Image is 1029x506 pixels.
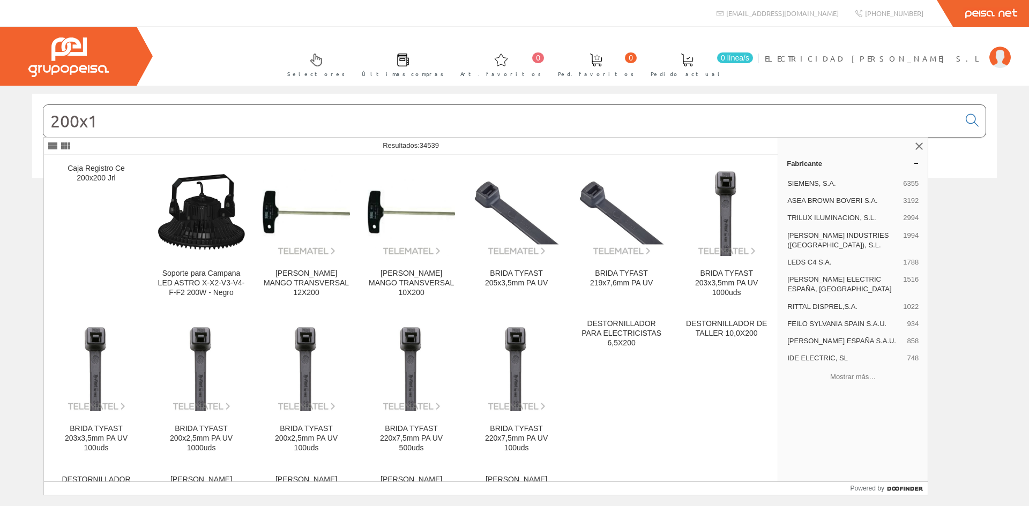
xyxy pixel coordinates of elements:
[787,319,903,329] span: FEILO SYLVANIA SPAIN S.A.U.
[368,269,455,298] div: [PERSON_NAME] MANGO TRANSVERSAL 10X200
[43,105,959,137] input: Buscar...
[53,475,140,504] div: DESTORNILLADOR ELECTRICISTA 2 COMP. 6,5X200
[903,258,919,267] span: 1788
[578,319,665,348] div: DESTORNILLADOR PARA ELECTRICISTAS 6,5X200
[277,44,351,84] a: Selectores
[149,311,253,465] a: BRIDA TYFAST 200x2,5mm PA UV 1000uds BRIDA TYFAST 200x2,5mm PA UV 1000uds
[569,155,674,310] a: BRIDA TYFAST 219x7,6mm PA UV BRIDA TYFAST 219x7,6mm PA UV
[158,324,245,411] img: BRIDA TYFAST 200x2,5mm PA UV 1000uds
[254,311,359,465] a: BRIDA TYFAST 200x2,5mm PA UV 100uds BRIDA TYFAST 200x2,5mm PA UV 100uds
[368,424,455,453] div: BRIDA TYFAST 220x7,5mm PA UV 500uds
[578,168,665,255] img: BRIDA TYFAST 219x7,6mm PA UV
[787,179,899,188] span: SIEMENS, S.A.
[383,141,439,149] span: Resultados:
[778,155,928,172] a: Fabricante
[903,231,919,250] span: 1994
[44,311,148,465] a: BRIDA TYFAST 203x3,5mm PA UV 100uds BRIDA TYFAST 203x3,5mm PA UV 100uds
[473,424,560,453] div: BRIDA TYFAST 220x7,5mm PA UV 100uds
[460,69,541,79] span: Art. favoritos
[420,141,439,149] span: 34539
[903,275,919,294] span: 1516
[254,155,359,310] a: LLAVE ALLEN MANGO TRANSVERSAL 12X200 [PERSON_NAME] MANGO TRANSVERSAL 12X200
[674,311,779,465] a: DESTORNILLADOR DE TALLER 10,0X200
[683,269,770,298] div: BRIDA TYFAST 203x3,5mm PA UV 1000uds
[464,311,569,465] a: BRIDA TYFAST 220x7,5mm PA UV 100uds BRIDA TYFAST 220x7,5mm PA UV 100uds
[726,9,839,18] span: [EMAIL_ADDRESS][DOMAIN_NAME]
[263,424,350,453] div: BRIDA TYFAST 200x2,5mm PA UV 100uds
[907,336,919,346] span: 858
[787,275,899,294] span: [PERSON_NAME] ELECTRIC ESPAÑA, [GEOGRAPHIC_DATA]
[473,269,560,288] div: BRIDA TYFAST 205x3,5mm PA UV
[651,69,724,79] span: Pedido actual
[263,168,350,255] img: LLAVE ALLEN MANGO TRANSVERSAL 12X200
[464,155,569,310] a: BRIDA TYFAST 205x3,5mm PA UV BRIDA TYFAST 205x3,5mm PA UV
[717,52,753,63] span: 0 línea/s
[149,155,253,310] a: Soporte para Campana LED ASTRO X-X2-V3-V4-F-F2 200W - Negro Soporte para Campana LED ASTRO X-X2-V...
[263,475,350,504] div: [PERSON_NAME] MANGO TRANSVERSAL 6X200
[368,324,455,411] img: BRIDA TYFAST 220x7,5mm PA UV 500uds
[903,196,919,206] span: 3192
[625,52,637,63] span: 0
[362,69,444,79] span: Últimas compras
[359,155,464,310] a: LLAVE ALLEN MANGO TRANSVERSAL 10X200 [PERSON_NAME] MANGO TRANSVERSAL 10X200
[351,44,449,84] a: Últimas compras
[851,482,928,495] a: Powered by
[32,191,997,200] div: © Grupo Peisa
[44,155,148,310] a: Caja Registro Ce 200x200 Jrl
[28,37,109,77] img: Grupo Peisa
[765,53,984,64] span: ELECTRICIDAD [PERSON_NAME] S.L
[903,213,919,223] span: 2994
[782,368,923,386] button: Mostrar más…
[865,9,923,18] span: [PHONE_NUMBER]
[787,336,903,346] span: [PERSON_NAME] ESPAÑA S.A.U.
[263,324,350,411] img: BRIDA TYFAST 200x2,5mm PA UV 100uds
[578,269,665,288] div: BRIDA TYFAST 219x7,6mm PA UV
[765,44,1011,55] a: ELECTRICIDAD [PERSON_NAME] S.L
[158,424,245,453] div: BRIDA TYFAST 200x2,5mm PA UV 1000uds
[787,213,899,223] span: TRILUX ILUMINACION, S.L.
[907,319,919,329] span: 934
[787,258,899,267] span: LEDS C4 S.A.
[787,302,899,312] span: RITTAL DISPREL,S.A.
[558,69,634,79] span: Ped. favoritos
[53,324,140,411] img: BRIDA TYFAST 203x3,5mm PA UV 100uds
[683,319,770,338] div: DESTORNILLADOR DE TALLER 10,0X200
[368,168,455,255] img: LLAVE ALLEN MANGO TRANSVERSAL 10X200
[158,174,245,250] img: Soporte para Campana LED ASTRO X-X2-V3-V4-F-F2 200W - Negro
[903,302,919,312] span: 1022
[158,475,245,504] div: [PERSON_NAME] MANGO TRANSVERSAL 8X200
[674,155,779,310] a: BRIDA TYFAST 203x3,5mm PA UV 1000uds BRIDA TYFAST 203x3,5mm PA UV 1000uds
[53,164,140,183] div: Caja Registro Ce 200x200 Jrl
[532,52,544,63] span: 0
[787,196,899,206] span: ASEA BROWN BOVERI S.A.
[53,424,140,453] div: BRIDA TYFAST 203x3,5mm PA UV 100uds
[263,269,350,298] div: [PERSON_NAME] MANGO TRANSVERSAL 12X200
[473,324,560,411] img: BRIDA TYFAST 220x7,5mm PA UV 100uds
[368,475,455,504] div: [PERSON_NAME] MANGO TRANSVERSAL 5X200
[473,168,560,255] img: BRIDA TYFAST 205x3,5mm PA UV
[851,484,884,493] span: Powered by
[907,353,919,363] span: 748
[903,179,919,188] span: 6355
[683,168,770,255] img: BRIDA TYFAST 203x3,5mm PA UV 1000uds
[158,269,245,298] div: Soporte para Campana LED ASTRO X-X2-V3-V4-F-F2 200W - Negro
[359,311,464,465] a: BRIDA TYFAST 220x7,5mm PA UV 500uds BRIDA TYFAST 220x7,5mm PA UV 500uds
[569,311,674,465] a: DESTORNILLADOR PARA ELECTRICISTAS 6,5X200
[787,231,899,250] span: [PERSON_NAME] INDUSTRIES ([GEOGRAPHIC_DATA]), S.L.
[287,69,345,79] span: Selectores
[473,475,560,504] div: [PERSON_NAME] MANGO TRANSVERSAL 3X200
[787,353,903,363] span: IDE ELECTRIC, SL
